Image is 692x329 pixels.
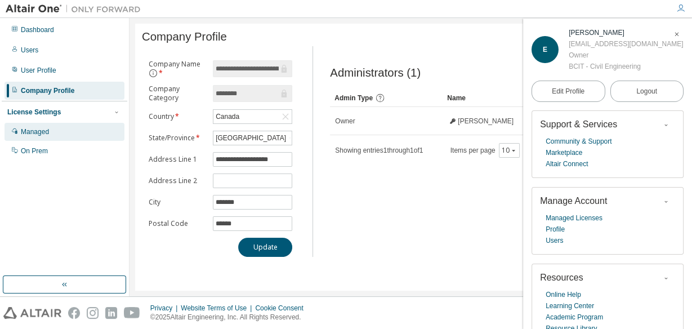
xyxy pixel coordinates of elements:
span: Support & Services [540,119,617,129]
div: Dashboard [21,25,54,34]
div: Privacy [150,304,181,313]
span: Administrators (1) [330,66,421,79]
span: Items per page [450,143,520,158]
label: Company Category [149,85,206,103]
div: License Settings [7,108,61,117]
label: Country [149,112,206,121]
a: Community & Support [546,136,611,147]
div: Name [447,89,551,107]
label: Company Name [149,60,206,78]
label: Postal Code [149,219,206,228]
span: E [543,46,547,54]
span: Resources [540,273,583,282]
span: Edit Profile [552,87,584,96]
button: 10 [502,146,517,155]
div: Company Profile [21,86,74,95]
div: Canada [213,110,292,123]
div: Canada [214,110,241,123]
span: Showing entries 1 through 1 of 1 [335,146,423,154]
img: instagram.svg [87,307,99,319]
div: Users [21,46,38,55]
a: Edit Profile [532,81,605,102]
span: [PERSON_NAME] [458,117,514,126]
div: Emanuel Serban [569,27,683,38]
span: Admin Type [334,94,373,102]
a: Learning Center [546,300,594,312]
img: Altair One [6,3,146,15]
a: Profile [546,224,565,235]
a: Marketplace [546,147,582,158]
label: Address Line 1 [149,155,206,164]
a: Users [546,235,563,246]
span: Company Profile [142,30,227,43]
a: Online Help [546,289,581,300]
div: [GEOGRAPHIC_DATA] [213,131,292,145]
div: Owner [569,50,683,61]
span: Logout [636,86,657,97]
button: information [149,69,158,78]
a: Altair Connect [546,158,588,170]
button: Update [238,238,292,257]
img: altair_logo.svg [3,307,61,319]
label: Address Line 2 [149,176,206,185]
label: State/Province [149,134,206,143]
img: youtube.svg [124,307,140,319]
div: Managed [21,127,49,136]
div: [EMAIL_ADDRESS][DOMAIN_NAME] [569,38,683,50]
div: On Prem [21,146,48,155]
a: Managed Licenses [546,212,602,224]
img: facebook.svg [68,307,80,319]
div: Cookie Consent [255,304,310,313]
div: [GEOGRAPHIC_DATA] [214,132,288,144]
span: Manage Account [540,196,607,206]
div: BCIT - Civil Engineering [569,61,683,72]
label: City [149,198,206,207]
img: linkedin.svg [105,307,117,319]
div: User Profile [21,66,56,75]
p: © 2025 Altair Engineering, Inc. All Rights Reserved. [150,313,310,322]
span: Owner [335,117,355,126]
a: Academic Program [546,312,603,323]
button: Logout [610,81,684,102]
div: Website Terms of Use [181,304,255,313]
